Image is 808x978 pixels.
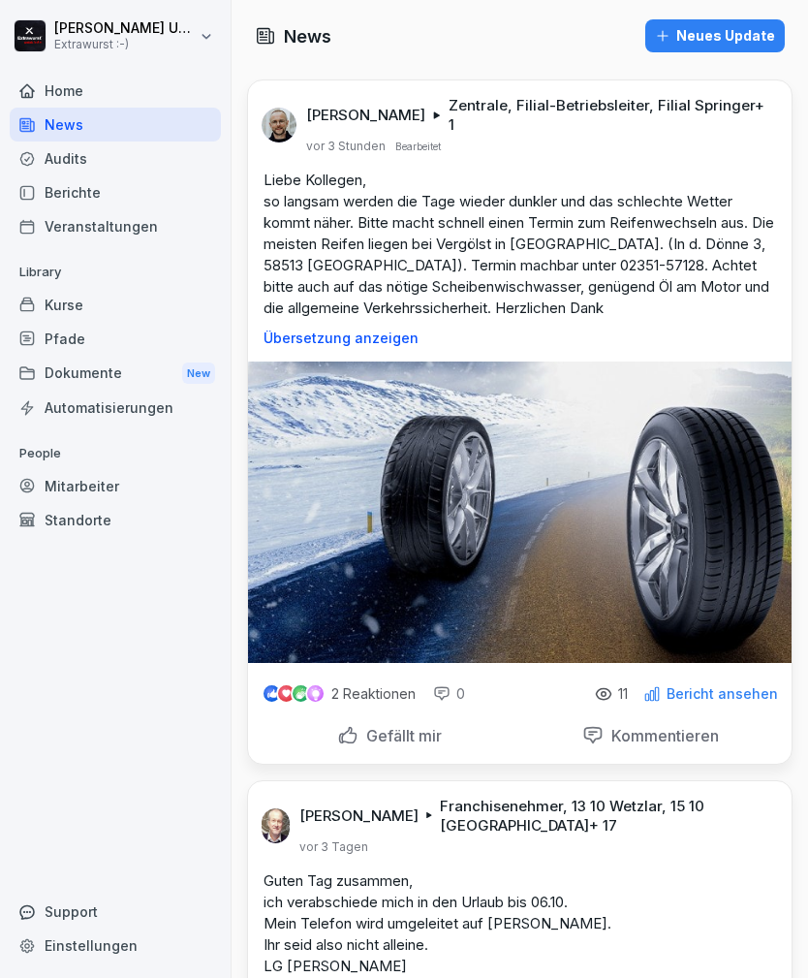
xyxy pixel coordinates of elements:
a: Audits [10,142,221,175]
p: vor 3 Stunden [306,139,386,154]
img: f4fyfhbhdu0xtcfs970xijct.png [262,808,290,843]
p: [PERSON_NAME] Usik [54,20,196,37]
a: Berichte [10,175,221,209]
a: Pfade [10,322,221,356]
img: kv8su8v5xg075qdgi1b7449z.png [248,362,792,663]
img: love [279,686,294,701]
p: Bearbeitet [395,139,441,154]
p: 11 [618,686,628,702]
a: News [10,108,221,142]
a: Einstellungen [10,929,221,962]
p: Übersetzung anzeigen [264,331,776,346]
p: Bericht ansehen [667,686,778,702]
div: Dokumente [10,356,221,392]
p: Liebe Kollegen, so langsam werden die Tage wieder dunkler und das schlechte Wetter kommt näher. B... [264,170,776,319]
p: Franchisenehmer, 13 10 Wetzlar, 15 10 [GEOGRAPHIC_DATA] + 17 [440,797,768,836]
a: Standorte [10,503,221,537]
img: celebrate [293,685,309,702]
img: k5nlqdpwapsdgj89rsfbt2s8.png [262,108,296,142]
p: Gefällt mir [358,726,442,745]
button: Neues Update [645,19,785,52]
p: 2 Reaktionen [331,686,416,702]
p: [PERSON_NAME] [299,806,419,826]
p: Library [10,257,221,288]
a: Veranstaltungen [10,209,221,243]
p: Zentrale, Filial-Betriebsleiter, Filial Springer + 1 [449,96,768,135]
p: Kommentieren [604,726,719,745]
p: [PERSON_NAME] [306,106,425,125]
a: DokumenteNew [10,356,221,392]
div: Support [10,895,221,929]
p: Guten Tag zusammen, ich verabschiede mich in den Urlaub bis 06.10. Mein Telefon wird umgeleitet a... [264,870,776,977]
a: Kurse [10,288,221,322]
p: Extrawurst :-) [54,38,196,51]
div: 0 [433,684,465,704]
a: Automatisierungen [10,391,221,425]
p: People [10,438,221,469]
img: like [264,686,280,702]
a: Home [10,74,221,108]
div: New [182,363,215,385]
img: inspiring [307,685,324,703]
div: Neues Update [655,25,775,47]
a: Mitarbeiter [10,469,221,503]
p: vor 3 Tagen [299,839,368,855]
h1: News [284,23,331,49]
